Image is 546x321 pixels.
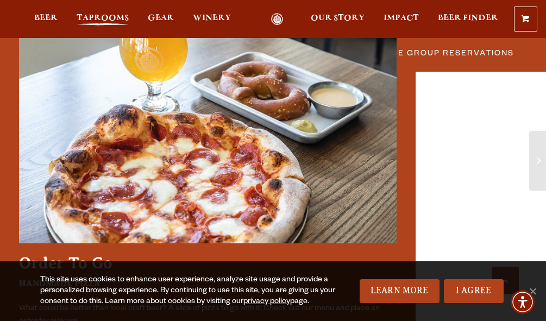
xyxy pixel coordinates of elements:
[193,14,231,22] span: Winery
[444,279,504,303] a: I Agree
[376,13,426,26] a: Impact
[360,279,440,303] a: Learn More
[304,13,372,26] a: Our Story
[186,13,238,26] a: Winery
[141,13,181,26] a: Gear
[77,14,129,22] span: Taprooms
[34,14,58,22] span: Beer
[243,298,290,306] a: privacy policy
[384,14,419,22] span: Impact
[368,41,518,66] a: Large Group Reservations
[511,290,535,314] div: Accessibility Menu
[256,13,297,26] a: Odell Home
[311,14,365,22] span: Our Story
[148,14,174,22] span: Gear
[19,37,397,243] img: Internal Promo Images
[431,13,505,26] a: Beer Finder
[70,13,136,26] a: Taprooms
[19,254,397,273] h2: Order To Go
[438,14,498,22] span: Beer Finder
[27,13,65,26] a: Beer
[40,275,335,307] div: This site uses cookies to enhance user experience, analyze site usage and provide a personalized ...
